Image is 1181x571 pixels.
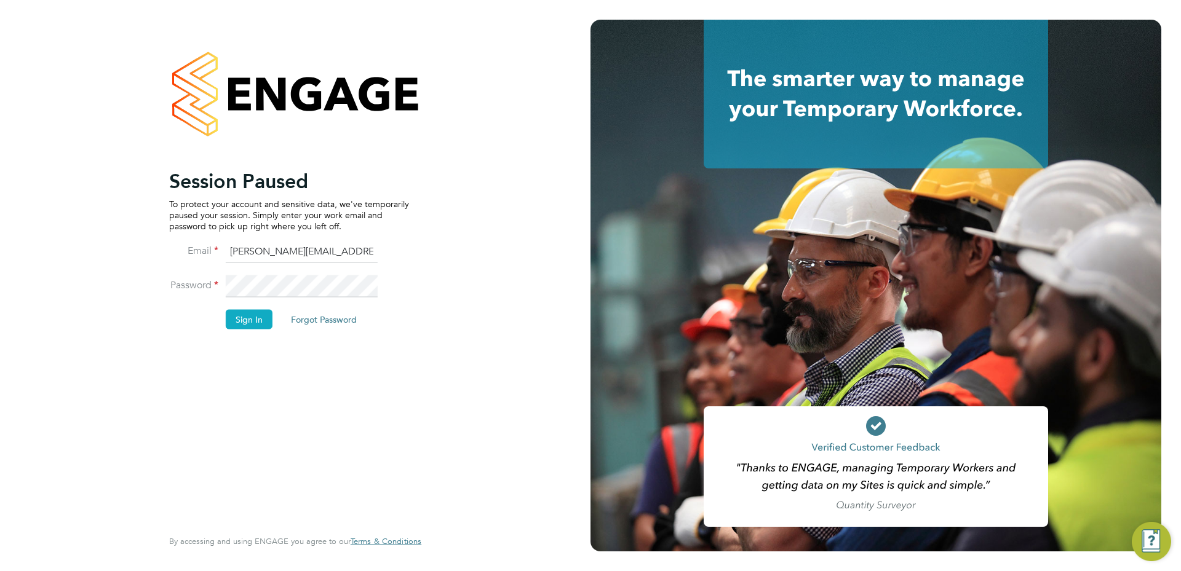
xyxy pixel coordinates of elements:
[351,536,421,546] span: Terms & Conditions
[1132,522,1171,561] button: Engage Resource Center
[169,244,218,257] label: Email
[281,309,367,329] button: Forgot Password
[169,536,421,546] span: By accessing and using ENGAGE you agree to our
[169,198,409,232] p: To protect your account and sensitive data, we've temporarily paused your session. Simply enter y...
[226,241,378,263] input: Enter your work email...
[351,537,421,546] a: Terms & Conditions
[169,168,409,193] h2: Session Paused
[169,278,218,291] label: Password
[226,309,272,329] button: Sign In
